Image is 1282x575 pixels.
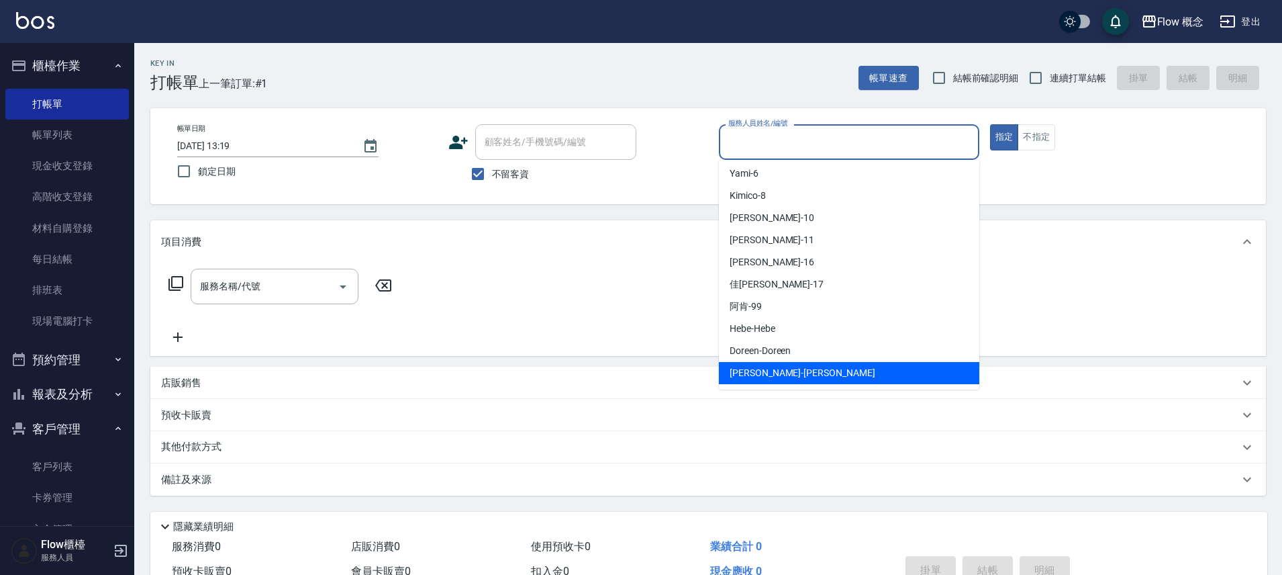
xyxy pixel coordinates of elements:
[5,89,129,120] a: 打帳單
[990,124,1019,150] button: 指定
[5,514,129,545] a: 入金管理
[730,366,875,380] span: [PERSON_NAME] -[PERSON_NAME]
[730,277,824,292] span: 佳[PERSON_NAME] -17
[5,377,129,412] button: 報表及分析
[5,181,129,212] a: 高階收支登錄
[710,540,762,553] span: 業績合計 0
[161,473,211,487] p: 備註及來源
[5,275,129,306] a: 排班表
[5,120,129,150] a: 帳單列表
[150,59,199,68] h2: Key In
[730,344,791,358] span: Doreen -Doreen
[161,376,201,390] p: 店販銷售
[730,211,814,225] span: [PERSON_NAME] -10
[351,540,400,553] span: 店販消費 0
[5,482,129,513] a: 卡券管理
[953,71,1019,85] span: 結帳前確認明細
[858,66,919,91] button: 帳單速查
[16,12,54,29] img: Logo
[161,440,228,455] p: 其他付款方式
[1214,9,1266,34] button: 登出
[728,118,787,128] label: 服務人員姓名/編號
[5,306,129,337] a: 現場電腦打卡
[150,367,1266,399] div: 店販銷售
[5,412,129,447] button: 客戶管理
[150,399,1266,431] div: 預收卡販賣
[492,167,530,181] span: 不留客資
[172,540,221,553] span: 服務消費 0
[150,463,1266,496] div: 備註及來源
[5,451,129,482] a: 客戶列表
[1102,8,1129,35] button: save
[730,255,814,269] span: [PERSON_NAME] -16
[41,551,109,564] p: 服務人員
[177,124,205,134] label: 帳單日期
[5,343,129,378] button: 預約管理
[730,322,775,336] span: Hebe -Hebe
[11,537,38,564] img: Person
[161,408,211,423] p: 預收卡販賣
[161,235,201,249] p: 項目消費
[1136,8,1210,36] button: Flow 概念
[173,520,234,534] p: 隱藏業績明細
[531,540,591,553] span: 使用預收卡 0
[5,244,129,275] a: 每日結帳
[730,300,762,314] span: 阿肯 -99
[5,150,129,181] a: 現金收支登錄
[5,48,129,83] button: 櫃檯作業
[177,135,349,157] input: YYYY/MM/DD hh:mm
[332,276,354,298] button: Open
[1050,71,1106,85] span: 連續打單結帳
[150,73,199,92] h3: 打帳單
[41,538,109,551] h5: Flow櫃檯
[730,167,758,181] span: Yami -6
[1018,124,1055,150] button: 不指定
[5,213,129,244] a: 材料自購登錄
[730,233,814,247] span: [PERSON_NAME] -11
[730,189,766,203] span: Kimico -8
[354,130,387,163] button: Choose date, selected date is 2025-09-25
[150,431,1266,463] div: 其他付款方式
[1157,13,1204,30] div: Flow 概念
[198,165,236,179] span: 鎖定日期
[199,75,268,92] span: 上一筆訂單:#1
[150,220,1266,263] div: 項目消費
